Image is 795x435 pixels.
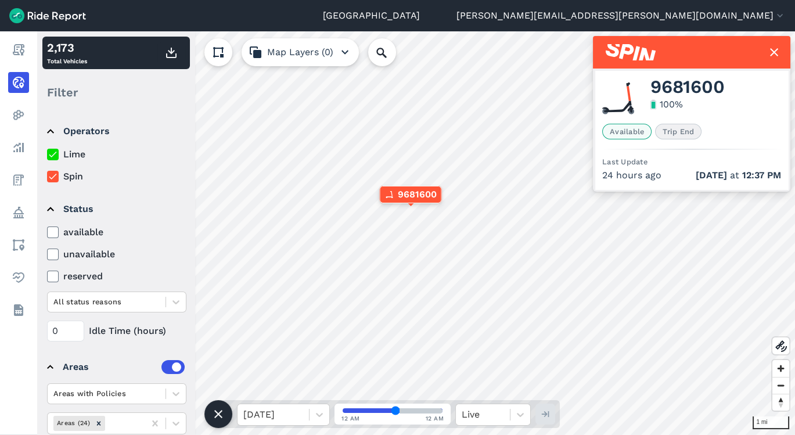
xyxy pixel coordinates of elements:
a: Analyze [8,137,29,158]
label: unavailable [47,247,186,261]
span: 9681600 [650,80,724,94]
a: Heatmaps [8,105,29,125]
a: Policy [8,202,29,223]
label: Spin [47,170,186,184]
div: Filter [42,74,190,110]
span: 12 AM [341,414,360,423]
span: 9681600 [398,188,437,202]
label: available [47,225,186,239]
summary: Areas [47,351,185,383]
summary: Status [47,193,185,225]
a: Report [8,39,29,60]
a: Realtime [8,72,29,93]
div: Remove Areas (24) [92,416,105,430]
span: at [696,168,781,182]
canvas: Map [37,31,795,435]
img: Spin [606,44,656,60]
summary: Operators [47,115,185,148]
div: 1 mi [753,416,789,429]
span: Last Update [602,157,647,166]
div: 100 % [660,98,683,112]
label: Lime [47,148,186,161]
a: Datasets [8,300,29,321]
div: Idle Time (hours) [47,321,186,341]
a: Areas [8,235,29,256]
img: Ride Report [9,8,86,23]
div: 2,173 [47,39,87,56]
button: [PERSON_NAME][EMAIL_ADDRESS][PERSON_NAME][DOMAIN_NAME] [456,9,786,23]
span: Available [602,124,652,139]
button: Zoom in [772,360,789,377]
span: 12 AM [426,414,444,423]
button: Zoom out [772,377,789,394]
a: Health [8,267,29,288]
a: [GEOGRAPHIC_DATA] [323,9,420,23]
div: Areas [63,360,185,374]
div: Areas (24) [53,416,92,430]
label: reserved [47,269,186,283]
input: Search Location or Vehicles [368,38,415,66]
div: 24 hours ago [602,168,781,182]
button: Reset bearing to north [772,394,789,411]
img: Spin scooter [602,82,634,114]
span: 12:37 PM [742,170,781,181]
a: Fees [8,170,29,190]
div: Total Vehicles [47,39,87,67]
span: [DATE] [696,170,727,181]
span: Trip End [655,124,702,139]
button: Map Layers (0) [242,38,359,66]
